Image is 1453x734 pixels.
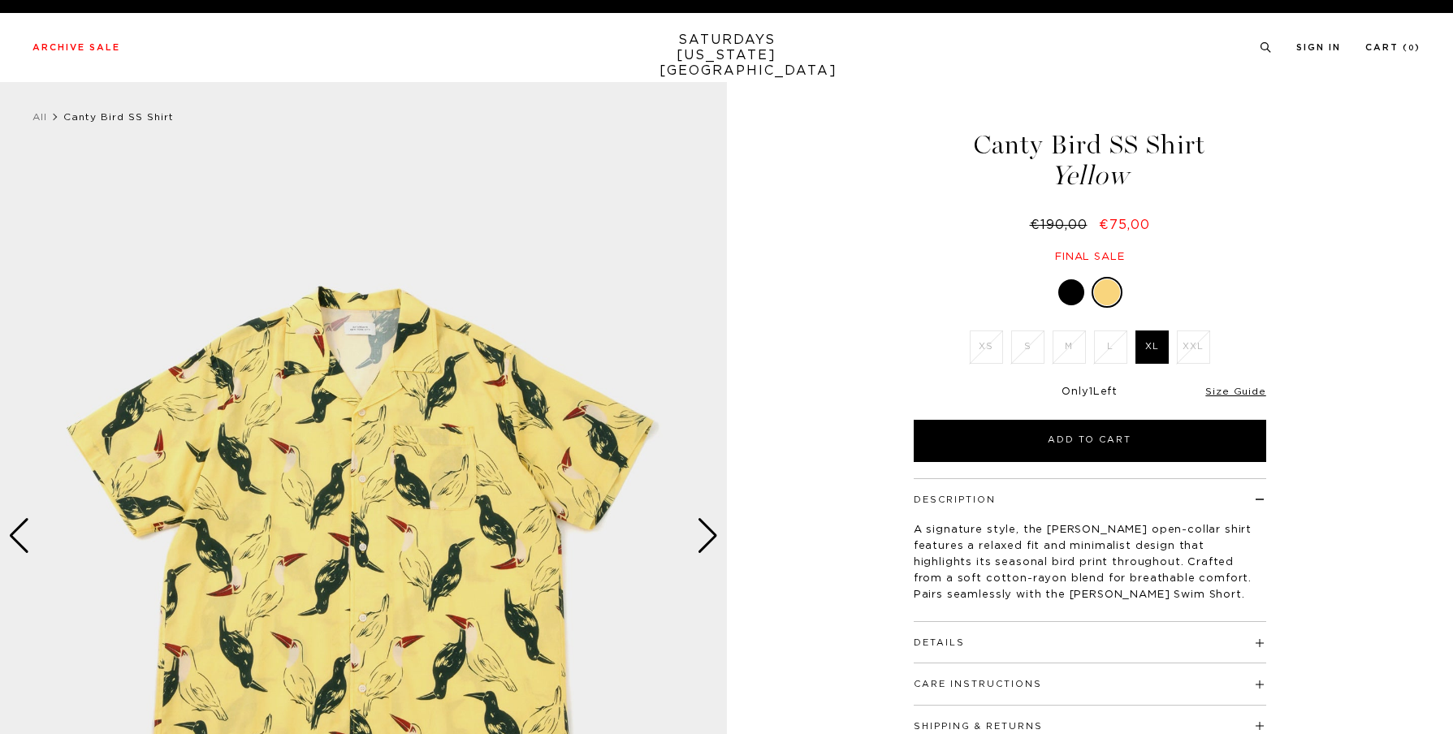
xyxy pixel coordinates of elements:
a: Sign In [1296,43,1341,52]
button: Description [914,495,996,504]
a: Cart (0) [1365,43,1421,52]
p: A signature style, the [PERSON_NAME] open-collar shirt features a relaxed fit and minimalist desi... [914,522,1266,603]
button: Care Instructions [914,680,1042,689]
span: 1 [1089,386,1093,397]
span: Canty Bird SS Shirt [63,112,174,122]
span: €75,00 [1099,218,1150,231]
label: XL [1135,330,1169,364]
a: All [32,112,47,122]
div: Next slide [697,518,719,554]
h1: Canty Bird SS Shirt [911,132,1269,189]
a: Size Guide [1205,386,1265,396]
button: Add to Cart [914,420,1266,462]
a: Archive Sale [32,43,120,52]
button: Shipping & Returns [914,722,1043,731]
del: €190,00 [1030,218,1094,231]
div: Final sale [911,250,1269,264]
div: Previous slide [8,518,30,554]
small: 0 [1408,45,1415,52]
div: Only Left [914,386,1266,399]
a: SATURDAYS[US_STATE][GEOGRAPHIC_DATA] [659,32,794,79]
span: Yellow [911,162,1269,189]
button: Details [914,638,965,647]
